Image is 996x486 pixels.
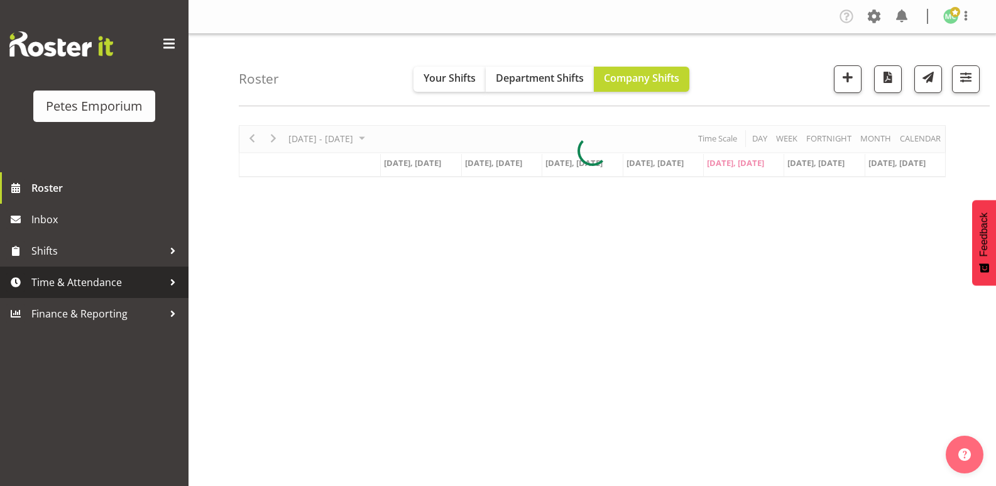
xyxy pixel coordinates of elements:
[31,210,182,229] span: Inbox
[978,213,990,257] span: Feedback
[9,31,113,57] img: Rosterit website logo
[239,72,279,86] h4: Roster
[834,65,862,93] button: Add a new shift
[943,9,958,24] img: melissa-cowen2635.jpg
[496,71,584,85] span: Department Shifts
[952,65,980,93] button: Filter Shifts
[604,71,679,85] span: Company Shifts
[31,241,163,260] span: Shifts
[972,200,996,285] button: Feedback - Show survey
[413,67,486,92] button: Your Shifts
[594,67,689,92] button: Company Shifts
[46,97,143,116] div: Petes Emporium
[874,65,902,93] button: Download a PDF of the roster according to the set date range.
[31,304,163,323] span: Finance & Reporting
[31,179,182,197] span: Roster
[958,448,971,461] img: help-xxl-2.png
[424,71,476,85] span: Your Shifts
[914,65,942,93] button: Send a list of all shifts for the selected filtered period to all rostered employees.
[31,273,163,292] span: Time & Attendance
[486,67,594,92] button: Department Shifts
